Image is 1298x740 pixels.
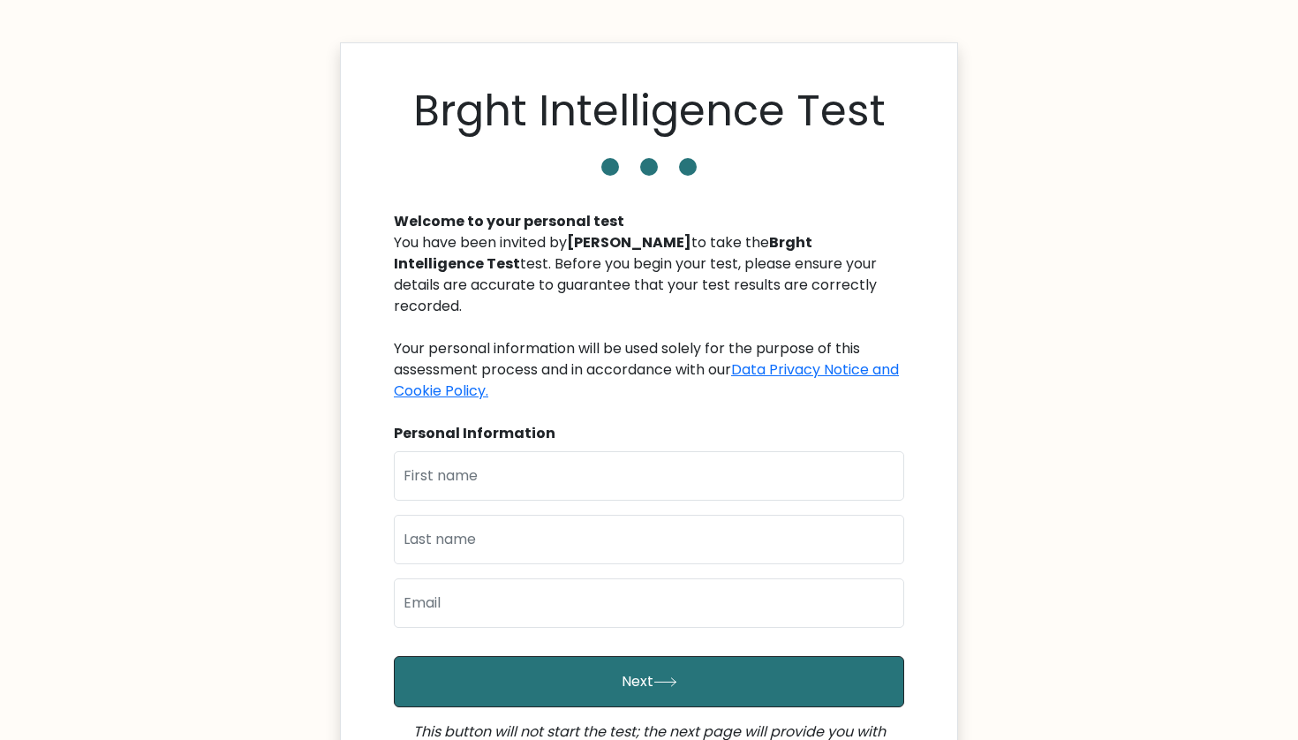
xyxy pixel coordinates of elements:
a: Data Privacy Notice and Cookie Policy. [394,359,899,401]
input: Email [394,578,904,628]
div: Personal Information [394,423,904,444]
input: First name [394,451,904,501]
div: You have been invited by to take the test. Before you begin your test, please ensure your details... [394,232,904,402]
b: Brght Intelligence Test [394,232,812,274]
input: Last name [394,515,904,564]
button: Next [394,656,904,707]
div: Welcome to your personal test [394,211,904,232]
b: [PERSON_NAME] [567,232,691,253]
h1: Brght Intelligence Test [413,86,886,137]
